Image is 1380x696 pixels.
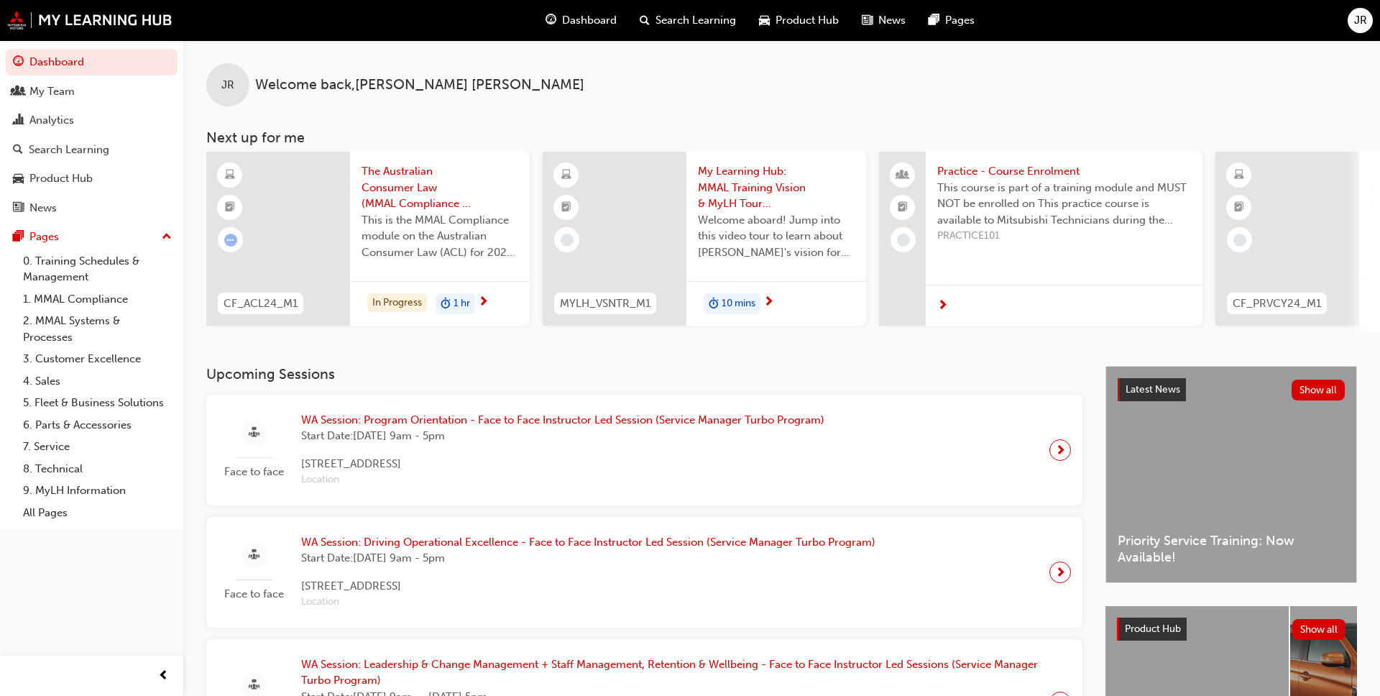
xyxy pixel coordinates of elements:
[17,480,178,502] a: 9. MyLH Information
[6,195,178,221] a: News
[17,414,178,436] a: 6. Parts & Accessories
[628,6,747,35] a: search-iconSearch Learning
[29,83,75,100] div: My Team
[759,12,770,29] span: car-icon
[17,288,178,311] a: 1. MMAL Compliance
[224,234,237,247] span: learningRecordVerb_ATTEMPT-icon
[249,546,259,564] span: sessionType_FACE_TO_FACE-icon
[6,78,178,105] a: My Team
[17,250,178,288] a: 0. Training Schedules & Management
[367,293,427,313] div: In Progress
[255,77,584,93] span: Welcome back , [PERSON_NAME] [PERSON_NAME]
[13,202,24,215] span: news-icon
[162,228,172,247] span: up-icon
[1118,533,1345,565] span: Priority Service Training: Now Available!
[301,550,875,567] span: Start Date: [DATE] 9am - 5pm
[17,348,178,370] a: 3. Customer Excellence
[17,370,178,393] a: 4. Sales
[1055,562,1066,582] span: next-icon
[1125,623,1181,635] span: Product Hub
[1354,12,1367,29] span: JR
[218,406,1071,494] a: Face to faceWA Session: Program Orientation - Face to Face Instructor Led Session (Service Manage...
[1234,166,1244,185] span: learningResourceType_ELEARNING-icon
[13,144,23,157] span: search-icon
[534,6,628,35] a: guage-iconDashboard
[301,534,875,551] span: WA Session: Driving Operational Excellence - Face to Face Instructor Led Session (Service Manager...
[937,163,1191,180] span: Practice - Course Enrolment
[850,6,917,35] a: news-iconNews
[29,112,74,129] div: Analytics
[17,502,178,524] a: All Pages
[561,198,571,217] span: booktick-icon
[561,166,571,185] span: learningResourceType_ELEARNING-icon
[6,224,178,250] button: Pages
[206,152,530,326] a: CF_ACL24_M1The Australian Consumer Law (MMAL Compliance - 2024)This is the MMAL Compliance module...
[937,180,1191,229] span: This course is part of a training module and MUST NOT be enrolled on This practice course is avai...
[301,594,875,610] span: Location
[1233,234,1246,247] span: learningRecordVerb_NONE-icon
[441,295,451,313] span: duration-icon
[543,152,866,326] a: MYLH_VSNTR_M1My Learning Hub: MMAL Training Vision & MyLH Tour (Elective)Welcome aboard! Jump int...
[1292,619,1346,640] button: Show all
[13,114,24,127] span: chart-icon
[898,166,908,185] span: people-icon
[158,667,169,685] span: prev-icon
[301,656,1038,689] span: WA Session: Leadership & Change Management + Staff Management, Retention & Wellbeing - Face to Fa...
[1233,296,1321,312] span: CF_PRVCY24_M1
[13,173,24,186] span: car-icon
[218,586,290,603] span: Face to face
[937,228,1191,244] span: PRACTICE101
[897,234,910,247] span: learningRecordVerb_NONE-icon
[655,12,736,29] span: Search Learning
[929,12,939,29] span: pages-icon
[1126,383,1180,395] span: Latest News
[1348,8,1373,33] button: JR
[698,212,855,261] span: Welcome aboard! Jump into this video tour to learn about [PERSON_NAME]'s vision for your learning...
[1118,378,1345,401] a: Latest NewsShow all
[17,436,178,458] a: 7. Service
[6,137,178,163] a: Search Learning
[17,310,178,348] a: 2. MMAL Systems & Processes
[6,46,178,224] button: DashboardMy TeamAnalyticsSearch LearningProduct HubNews
[301,412,824,429] span: WA Session: Program Orientation - Face to Face Instructor Led Session (Service Manager Turbo Prog...
[6,165,178,192] a: Product Hub
[301,428,824,444] span: Start Date: [DATE] 9am - 5pm
[13,56,24,69] span: guage-icon
[776,12,839,29] span: Product Hub
[561,234,574,247] span: learningRecordVerb_NONE-icon
[1105,366,1357,583] a: Latest NewsShow allPriority Service Training: Now Available!
[301,578,875,595] span: [STREET_ADDRESS]
[878,12,906,29] span: News
[478,296,489,309] span: next-icon
[13,86,24,99] span: people-icon
[747,6,850,35] a: car-iconProduct Hub
[6,49,178,75] a: Dashboard
[17,392,178,414] a: 5. Fleet & Business Solutions
[29,200,57,216] div: News
[763,296,774,309] span: next-icon
[560,296,650,312] span: MYLH_VSNTR_M1
[709,295,719,313] span: duration-icon
[362,163,518,212] span: The Australian Consumer Law (MMAL Compliance - 2024)
[562,12,617,29] span: Dashboard
[1234,198,1244,217] span: booktick-icon
[879,152,1202,326] a: Practice - Course EnrolmentThis course is part of a training module and MUST NOT be enrolled on T...
[301,456,824,472] span: [STREET_ADDRESS]
[945,12,975,29] span: Pages
[224,296,298,312] span: CF_ACL24_M1
[7,11,172,29] img: mmal
[29,142,109,158] div: Search Learning
[218,528,1071,616] a: Face to faceWA Session: Driving Operational Excellence - Face to Face Instructor Led Session (Ser...
[722,296,755,312] span: 10 mins
[1292,380,1345,400] button: Show all
[362,212,518,261] span: This is the MMAL Compliance module on the Australian Consumer Law (ACL) for 2024. Complete this m...
[17,458,178,480] a: 8. Technical
[546,12,556,29] span: guage-icon
[218,464,290,480] span: Face to face
[221,77,234,93] span: JR
[13,231,24,244] span: pages-icon
[301,472,824,488] span: Location
[225,198,235,217] span: booktick-icon
[206,366,1082,383] h3: Upcoming Sessions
